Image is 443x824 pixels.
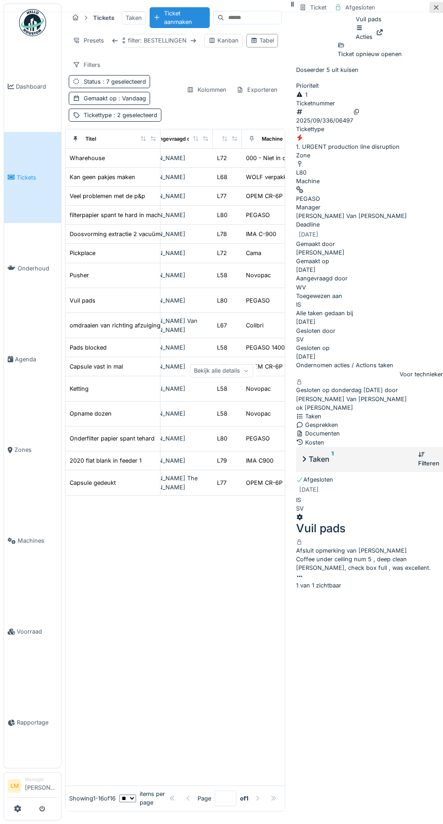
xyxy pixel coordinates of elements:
[296,335,304,344] div: SV
[217,478,226,487] div: L77
[217,296,227,305] div: L80
[296,581,443,590] div: 1 van 1 zichtbaar
[300,454,418,464] div: Taken
[14,445,57,454] span: Zones
[246,211,270,219] div: PEGASO
[70,230,160,238] div: Doosvorming extractie 2 vacuüm
[246,478,297,487] div: OPEM CR-6P EVO
[18,536,57,545] span: Machines
[8,776,57,798] a: LM Manager[PERSON_NAME]
[70,409,112,418] div: Opname dozen
[15,355,57,364] span: Agenda
[246,173,321,181] div: WOLF verpakkingsmachine
[150,7,210,28] div: Ticket aanmaken
[296,344,443,352] div: Gesloten op
[85,135,96,143] div: Titel
[296,90,443,99] div: 1
[19,9,46,36] img: Badge_color-CXgf-gQk.svg
[137,384,209,393] div: [PERSON_NAME]
[84,77,146,86] div: Status
[17,627,57,636] span: Voorraad
[296,283,306,292] div: WV
[232,83,282,96] div: Exporteren
[296,203,443,212] div: Manager
[69,794,116,803] div: Showing 1 - 16 of 16
[190,364,253,377] div: Bekijk alle details
[246,249,261,257] div: Cama
[296,99,443,108] div: Ticketnummer
[4,41,61,132] a: Dashboard
[262,135,283,143] div: Machine
[183,83,231,96] div: Kolommen
[137,249,209,257] div: [PERSON_NAME]
[70,211,247,219] div: filterpapier spant te hard in machine,gewicht niet goed te krijgen
[70,343,107,352] div: Pads blocked
[217,249,227,257] div: L72
[296,240,443,257] div: [PERSON_NAME]
[101,78,146,85] span: : 7 geselecteerd
[122,11,146,24] div: Taken
[137,271,209,279] div: [PERSON_NAME]
[70,362,123,371] div: Capsule vast in mal
[69,34,108,47] div: Presets
[70,249,95,257] div: Pickplace
[70,192,145,200] div: Veel problemen met de p&p
[119,790,165,807] div: items per page
[296,386,443,403] div: Gesloten op donderdag [DATE] door [PERSON_NAME] Van [PERSON_NAME]
[137,362,209,371] div: [PERSON_NAME]
[70,296,95,305] div: Vuil pads
[296,327,443,335] div: Gesloten door
[418,450,439,468] div: Filteren
[296,300,301,309] div: IS
[296,546,443,555] div: Afsluit opmerking van [PERSON_NAME]
[217,192,226,200] div: L77
[296,177,443,185] div: Machine
[296,317,316,326] div: [DATE]
[137,296,209,305] div: [PERSON_NAME]
[137,343,209,352] div: [PERSON_NAME]
[246,384,271,393] div: Novopac
[4,586,61,677] a: Voorraad
[208,36,239,45] div: Kanban
[137,434,209,443] div: [PERSON_NAME]
[117,95,146,102] span: : Vandaag
[296,309,443,317] div: Alle taken gedaan bij
[69,58,104,71] div: Filters
[84,94,146,103] div: Gemaakt op
[296,125,443,133] div: Tickettype
[70,384,89,393] div: Ketting
[296,220,443,229] div: Deadline
[217,343,227,352] div: L58
[4,223,61,314] a: Onderhoud
[296,66,443,74] p: Doseerder 5 uit kuisen
[4,496,61,587] a: Machines
[153,135,198,143] div: Aangevraagd door
[250,36,274,45] div: Tabel
[18,264,57,273] span: Onderhoud
[296,168,307,177] div: L80
[296,257,443,265] div: Gemaakt op
[137,456,209,465] div: [PERSON_NAME]
[8,779,21,793] li: LM
[246,192,297,200] div: OPEM CR-6P EVO
[17,718,57,727] span: Rapportage
[17,173,57,182] span: Tickets
[90,14,118,22] strong: Tickets
[310,3,326,12] div: Ticket
[299,230,318,239] div: [DATE]
[217,384,227,393] div: L58
[217,321,227,330] div: L67
[217,271,227,279] div: L58
[296,504,304,513] div: SV
[217,362,226,371] div: L77
[296,292,443,300] div: Toegewezen aan
[296,203,443,220] div: [PERSON_NAME] Van [PERSON_NAME]
[70,321,160,330] div: omdraaien van richting afzuiging
[25,776,57,796] li: [PERSON_NAME]
[70,478,116,487] div: Capsule gedeukt
[217,173,227,181] div: L68
[70,173,135,181] div: Kan geen pakjes maken
[137,173,209,181] div: [PERSON_NAME]
[246,154,300,162] div: 000 - Niet in de lijst
[296,265,316,274] div: [DATE]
